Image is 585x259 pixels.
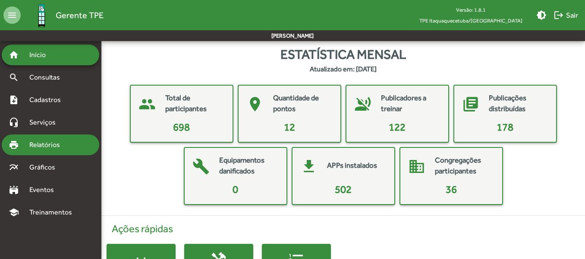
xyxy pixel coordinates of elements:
[9,162,19,173] mat-icon: multiline_chart
[446,183,457,195] span: 36
[327,160,377,171] mat-card-title: APPs instalados
[9,185,19,195] mat-icon: stadium
[381,93,440,115] mat-card-title: Publicadores a treinar
[21,1,104,29] a: Gerente TPE
[350,91,376,117] mat-icon: voice_over_off
[458,91,484,117] mat-icon: library_books
[554,7,578,23] span: Sair
[389,121,406,133] span: 122
[497,121,513,133] span: 178
[28,1,56,29] img: Logo
[173,121,190,133] span: 698
[9,50,19,60] mat-icon: home
[296,153,322,179] mat-icon: get_app
[24,95,72,105] span: Cadastros
[3,6,21,24] mat-icon: menu
[536,10,547,20] mat-icon: brightness_medium
[550,7,582,23] button: Sair
[24,185,66,195] span: Eventos
[165,93,224,115] mat-card-title: Total de participantes
[412,15,529,26] span: TPE Itaquaquecetuba/[GEOGRAPHIC_DATA]
[273,93,332,115] mat-card-title: Quantidade de pontos
[219,155,278,177] mat-card-title: Equipamentos danificados
[412,4,529,15] div: Versão: 1.8.1
[188,153,214,179] mat-icon: build
[107,223,580,235] h4: Ações rápidas
[9,140,19,150] mat-icon: print
[56,8,104,22] span: Gerente TPE
[554,10,564,20] mat-icon: logout
[9,117,19,128] mat-icon: headset_mic
[242,91,268,117] mat-icon: place
[404,153,430,179] mat-icon: domain
[335,183,352,195] span: 502
[9,72,19,83] mat-icon: search
[9,95,19,105] mat-icon: note_add
[24,140,71,150] span: Relatórios
[435,155,494,177] mat-card-title: Congregações participantes
[233,183,238,195] span: 0
[284,121,295,133] span: 12
[134,91,160,117] mat-icon: people
[24,50,58,60] span: Início
[24,162,67,173] span: Gráficos
[280,45,406,64] span: Estatística mensal
[24,117,67,128] span: Serviços
[310,64,377,74] strong: Atualizado em: [DATE]
[489,93,547,115] mat-card-title: Publicações distribuídas
[9,207,19,217] mat-icon: school
[24,72,71,83] span: Consultas
[24,207,82,217] span: Treinamentos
